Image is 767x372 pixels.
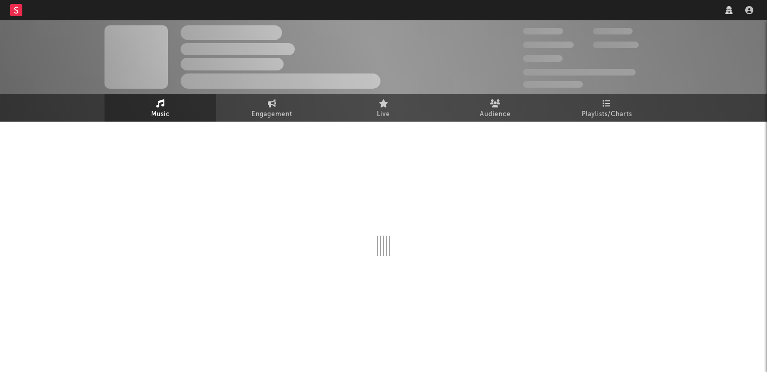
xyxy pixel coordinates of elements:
a: Audience [439,94,551,122]
a: Live [328,94,439,122]
span: Live [377,108,390,121]
a: Playlists/Charts [551,94,663,122]
span: 1 000 000 [593,42,639,48]
span: 50 000 000 [523,42,574,48]
span: Audience [480,108,511,121]
a: Engagement [216,94,328,122]
span: Playlists/Charts [582,108,632,121]
span: Jump Score: 85.0 [523,81,583,88]
span: Music [151,108,170,121]
span: 100 000 [523,55,563,62]
span: 300 000 [523,28,563,34]
a: Music [104,94,216,122]
span: Engagement [252,108,292,121]
span: 100 000 [593,28,633,34]
span: 50 000 000 Monthly Listeners [523,69,636,76]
